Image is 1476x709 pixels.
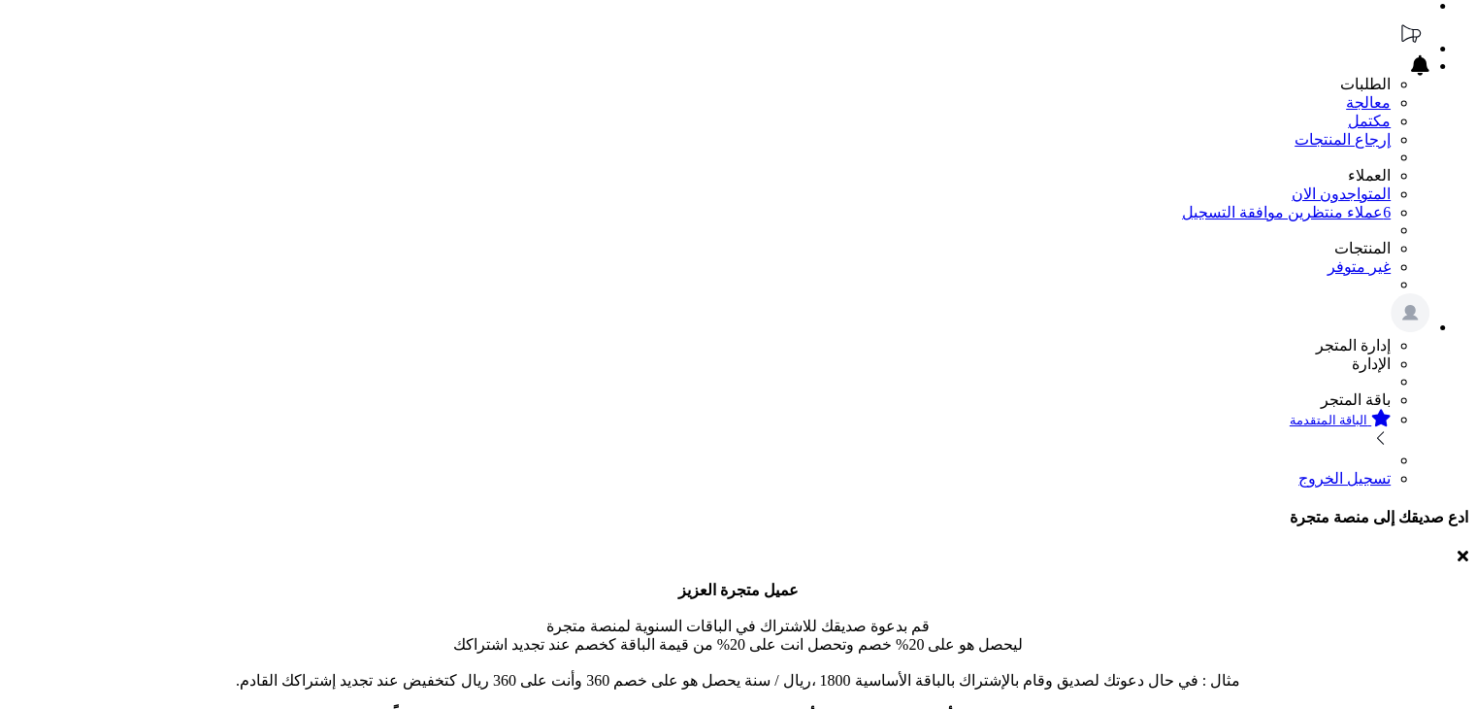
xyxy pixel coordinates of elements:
[1298,470,1391,487] a: تسجيل الخروج
[8,390,1391,409] li: باقة المتجر
[8,508,1468,526] h4: ادع صديقك إلى منصة متجرة
[1383,204,1391,220] span: 6
[8,409,1391,452] a: الباقة المتقدمة
[1290,413,1367,427] small: الباقة المتقدمة
[678,582,799,598] b: عميل متجرة العزيز
[8,166,1391,185] li: العملاء
[1295,131,1391,148] a: إرجاع المنتجات
[1292,186,1391,202] a: المتواجدون الان
[8,75,1391,93] li: الطلبات
[8,354,1391,373] li: الإدارة
[1182,204,1391,220] a: 6عملاء منتظرين موافقة التسجيل
[8,239,1391,257] li: المنتجات
[1348,113,1391,129] a: مكتمل
[1328,258,1391,275] a: غير متوفر
[8,93,1391,112] a: معالجة
[1316,337,1391,354] span: إدارة المتجر
[1391,40,1429,56] a: تحديثات المنصة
